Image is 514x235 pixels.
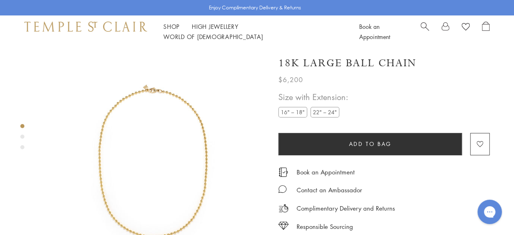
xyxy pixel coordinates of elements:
img: icon_sourcing.svg [278,222,288,230]
div: Product gallery navigation [20,122,24,156]
p: Complimentary Delivery and Returns [297,203,395,213]
label: 22" – 24" [310,107,339,117]
nav: Main navigation [163,22,341,42]
a: Book an Appointment [297,168,355,176]
iframe: Gorgias live chat messenger [473,197,506,227]
a: High JewelleryHigh Jewellery [192,22,239,30]
button: Add to bag [278,133,462,155]
img: icon_delivery.svg [278,203,288,213]
a: World of [DEMOGRAPHIC_DATA]World of [DEMOGRAPHIC_DATA] [163,33,263,41]
h1: 18K Large Ball Chain [278,56,416,70]
a: Book an Appointment [359,22,390,41]
img: MessageIcon-01_2.svg [278,185,286,193]
a: View Wishlist [462,22,470,34]
p: Enjoy Complimentary Delivery & Returns [209,4,301,12]
span: $6,200 [278,74,303,85]
span: Size with Extension: [278,90,348,104]
img: Temple St. Clair [24,22,147,31]
label: 16" – 18" [278,107,307,117]
a: Open Shopping Bag [482,22,490,42]
div: Responsible Sourcing [297,222,353,232]
img: icon_appointment.svg [278,168,288,177]
div: Contact an Ambassador [297,185,362,195]
a: Search [421,22,429,42]
a: ShopShop [163,22,180,30]
span: Add to bag [349,139,392,148]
